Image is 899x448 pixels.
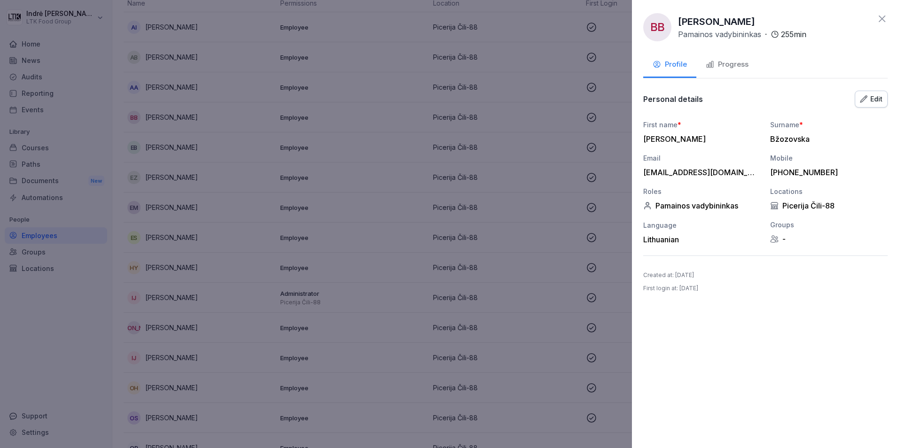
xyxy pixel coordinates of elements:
[643,153,761,163] div: Email
[643,120,761,130] div: First name
[643,284,698,293] p: First login at : [DATE]
[860,94,883,104] div: Edit
[643,186,761,196] div: Roles
[770,220,888,230] div: Groups
[696,53,758,78] button: Progress
[770,168,883,177] div: [PHONE_NUMBER]
[855,91,888,108] button: Edit
[770,153,888,163] div: Mobile
[770,120,888,130] div: Surname
[643,201,761,210] div: Pamainos vadybininkas
[678,15,755,29] p: [PERSON_NAME]
[643,168,756,177] div: [EMAIL_ADDRESS][DOMAIN_NAME]
[643,271,694,279] p: Created at : [DATE]
[770,234,888,244] div: -
[678,29,761,40] p: Pamainos vadybininkas
[653,59,687,70] div: Profile
[770,134,883,144] div: Bžozovska
[643,13,671,41] div: BB
[643,53,696,78] button: Profile
[678,29,806,40] div: ·
[643,134,756,144] div: [PERSON_NAME]
[643,94,703,104] p: Personal details
[770,201,888,210] div: Picerija Čili-88
[643,235,761,244] div: Lithuanian
[643,220,761,230] div: Language
[706,59,749,70] div: Progress
[770,186,888,196] div: Locations
[781,29,806,40] p: 255 min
